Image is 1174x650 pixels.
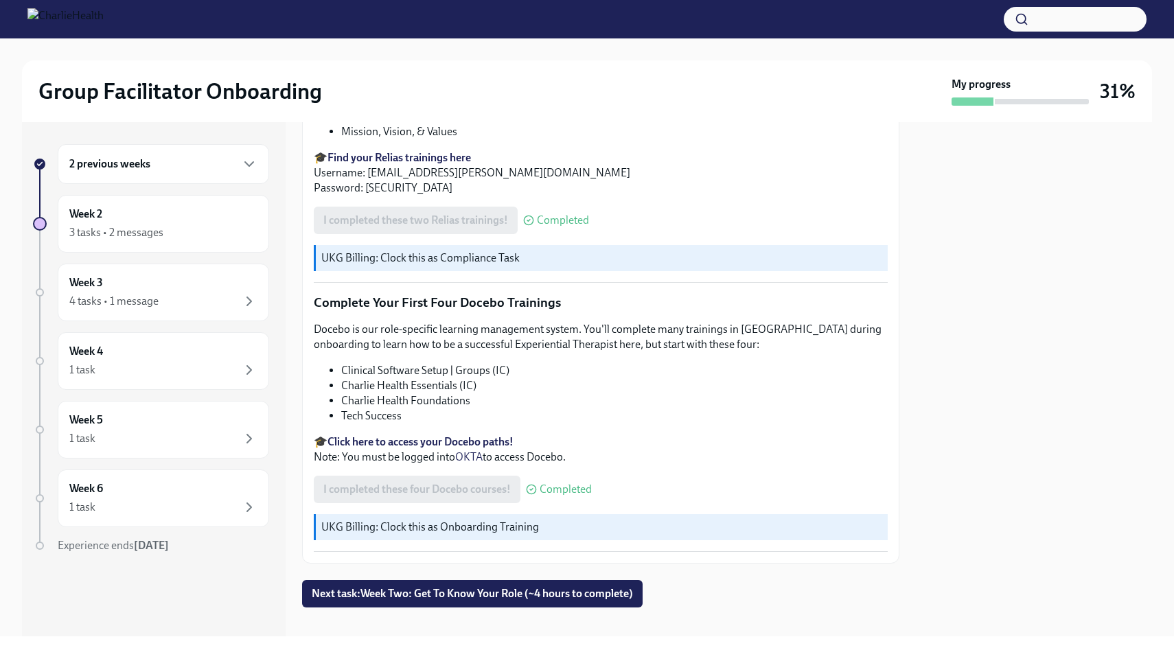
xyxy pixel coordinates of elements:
[1100,79,1136,104] h3: 31%
[33,264,269,321] a: Week 34 tasks • 1 message
[321,251,882,266] p: UKG Billing: Clock this as Compliance Task
[27,8,104,30] img: CharlieHealth
[341,408,888,423] li: Tech Success
[69,481,103,496] h6: Week 6
[69,225,163,240] div: 3 tasks • 2 messages
[69,207,102,222] h6: Week 2
[58,539,169,552] span: Experience ends
[69,500,95,515] div: 1 task
[455,450,483,463] a: OKTA
[69,156,150,172] h6: 2 previous weeks
[69,413,103,428] h6: Week 5
[58,144,269,184] div: 2 previous weeks
[312,587,633,601] span: Next task : Week Two: Get To Know Your Role (~4 hours to complete)
[69,431,95,446] div: 1 task
[341,393,888,408] li: Charlie Health Foundations
[341,124,888,139] li: Mission, Vision, & Values
[33,469,269,527] a: Week 61 task
[327,151,471,164] a: Find your Relias trainings here
[69,275,103,290] h6: Week 3
[302,580,643,607] button: Next task:Week Two: Get To Know Your Role (~4 hours to complete)
[69,362,95,378] div: 1 task
[952,77,1011,92] strong: My progress
[314,322,888,352] p: Docebo is our role-specific learning management system. You'll complete many trainings in [GEOGRA...
[38,78,322,105] h2: Group Facilitator Onboarding
[314,150,888,196] p: 🎓 Username: [EMAIL_ADDRESS][PERSON_NAME][DOMAIN_NAME] Password: [SECURITY_DATA]
[33,195,269,253] a: Week 23 tasks • 2 messages
[33,401,269,459] a: Week 51 task
[327,435,514,448] a: Click here to access your Docebo paths!
[540,484,592,495] span: Completed
[341,378,888,393] li: Charlie Health Essentials (IC)
[314,434,888,465] p: 🎓 Note: You must be logged into to access Docebo.
[69,344,103,359] h6: Week 4
[321,520,882,535] p: UKG Billing: Clock this as Onboarding Training
[341,363,888,378] li: Clinical Software Setup | Groups (IC)
[33,332,269,390] a: Week 41 task
[314,294,888,312] p: Complete Your First Four Docebo Trainings
[69,294,159,309] div: 4 tasks • 1 message
[537,215,589,226] span: Completed
[134,539,169,552] strong: [DATE]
